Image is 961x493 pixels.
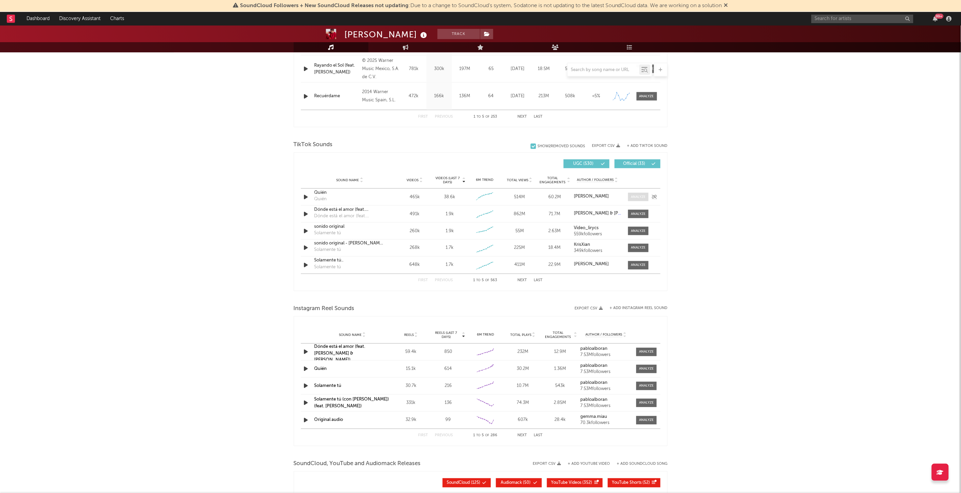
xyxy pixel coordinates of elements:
[534,279,543,283] button: Last
[22,12,54,26] a: Dashboard
[399,211,431,218] div: 491k
[443,478,491,488] button: SoundCloud(125)
[581,353,632,358] div: 7.53M followers
[314,62,359,75] div: Rayando el Sol (feat. [PERSON_NAME])
[574,262,609,267] strong: [PERSON_NAME]
[394,349,428,356] div: 59.4k
[314,213,385,220] div: Dónde está el amor (feat. [PERSON_NAME] & [PERSON_NAME])
[581,347,632,352] a: pabloalboran
[574,226,621,231] a: Video_lirycs
[574,211,689,216] strong: [PERSON_NAME] & [PERSON_NAME] & [PERSON_NAME]
[362,57,399,81] div: © 2025 Warner Music Mexico, S.A. de C.V.
[314,247,341,254] div: Solamente tú
[469,333,503,338] div: 6M Trend
[431,331,461,339] span: Reels (last 7 days)
[504,245,535,252] div: 225M
[543,349,577,356] div: 12.9M
[479,93,503,100] div: 64
[581,404,632,409] div: 7.53M followers
[574,211,621,216] a: [PERSON_NAME] & [PERSON_NAME] & [PERSON_NAME]
[314,189,385,196] a: Quién
[619,162,650,166] span: Official ( 33 )
[314,240,385,247] a: sonido original - [PERSON_NAME] lyrics
[581,398,608,402] strong: pabloalboran
[314,264,341,271] div: Solamente tú
[581,381,632,386] a: pabloalboran
[435,115,453,119] button: Previous
[485,434,489,437] span: of
[551,481,582,485] span: YouTube Videos
[399,194,431,201] div: 465k
[506,400,540,407] div: 74.3M
[518,279,527,283] button: Next
[418,279,428,283] button: First
[504,194,535,201] div: 514M
[574,243,590,247] strong: KrisXian
[510,333,531,337] span: Total Plays
[507,93,529,100] div: [DATE]
[431,366,465,373] div: 614
[394,400,428,407] div: 331k
[539,262,570,269] div: 22.9M
[577,178,614,182] span: Author / Followers
[477,279,481,282] span: to
[620,144,668,148] button: + Add TikTok Sound
[437,29,480,39] button: Track
[543,400,577,407] div: 2.85M
[543,417,577,424] div: 28.4k
[403,93,425,100] div: 472k
[568,67,639,73] input: Search by song name or URL
[314,93,359,100] div: Recuérdame
[538,144,585,149] div: Show 2 Removed Sounds
[518,115,527,119] button: Next
[581,387,632,392] div: 7.53M followers
[444,194,455,201] div: 38.6k
[314,257,385,264] div: Solamente tú..
[431,417,465,424] div: 99
[539,211,570,218] div: 71.7M
[568,162,599,166] span: UGC ( 530 )
[476,434,480,437] span: to
[446,211,454,218] div: 1.9k
[362,88,399,104] div: 2014 Warner Music Spain, S.L.
[811,15,913,23] input: Search for artists
[561,462,610,466] div: + Add YouTube Video
[501,481,522,485] span: Audiomack
[485,279,490,282] span: of
[469,177,500,183] div: 6M Trend
[431,400,465,407] div: 136
[54,12,105,26] a: Discovery Assistant
[581,421,632,426] div: 70.3k followers
[407,178,419,182] span: Videos
[506,349,540,356] div: 232M
[506,383,540,390] div: 10.7M
[534,434,543,438] button: Last
[539,194,570,201] div: 60.2M
[314,384,342,388] a: Solamente tú
[533,93,555,100] div: 213M
[314,367,327,371] a: Quién
[294,141,333,149] span: TikTok Sounds
[394,417,428,424] div: 32.9k
[431,383,465,390] div: 216
[240,3,409,8] span: SoundCloud Followers + New SoundCloud Releases not updating
[345,29,429,40] div: [PERSON_NAME]
[610,306,668,310] button: + Add Instagram Reel Sound
[467,113,504,121] div: 1 5 253
[435,434,453,438] button: Previous
[543,383,577,390] div: 543k
[485,115,490,118] span: of
[581,415,607,419] strong: gemma.miau
[446,262,453,269] div: 1.7k
[314,230,341,237] div: Solamente tú
[581,364,632,369] a: pabloalboran
[434,176,461,184] span: Videos (last 7 days)
[564,159,610,168] button: UGC(530)
[399,262,431,269] div: 648k
[496,478,542,488] button: Audiomack(50)
[314,206,385,213] a: Dónde está el amor (feat. [PERSON_NAME] & [PERSON_NAME])
[543,366,577,373] div: 1.36M
[504,262,535,269] div: 411M
[585,93,608,100] div: <5%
